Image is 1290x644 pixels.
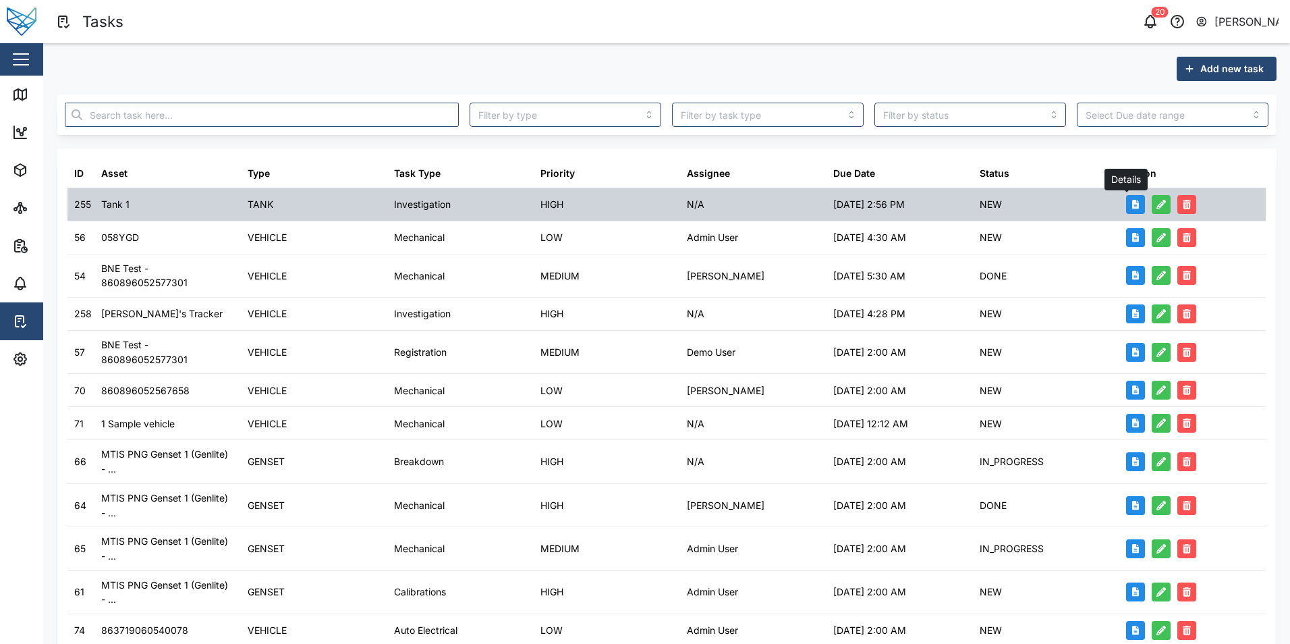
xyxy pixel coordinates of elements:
[470,103,661,127] input: Filter by type
[74,623,85,638] div: 74
[980,269,1007,284] div: DONE
[833,230,906,245] div: [DATE] 4:30 AM
[540,197,563,212] div: HIGH
[35,200,67,215] div: Sites
[394,197,451,212] div: Investigation
[1177,57,1277,81] button: Add new task
[1195,12,1279,31] button: [PERSON_NAME]
[980,383,1002,398] div: NEW
[248,623,287,638] div: VEHICLE
[74,454,86,469] div: 66
[248,230,287,245] div: VEHICLE
[833,383,906,398] div: [DATE] 2:00 AM
[833,541,906,556] div: [DATE] 2:00 AM
[540,383,563,398] div: LOW
[687,623,738,638] div: Admin User
[101,534,234,563] div: MTIS PNG Genset 1 (Genlite) - ...
[248,541,285,556] div: GENSET
[101,491,234,520] div: MTIS PNG Genset 1 (Genlite) - ...
[540,417,563,431] div: LOW
[540,498,563,513] div: HIGH
[101,197,130,212] div: Tank 1
[394,454,444,469] div: Breakdown
[540,585,563,599] div: HIGH
[394,623,457,638] div: Auto Electrical
[101,578,234,607] div: MTIS PNG Genset 1 (Genlite) - ...
[687,454,704,469] div: N/A
[833,345,906,360] div: [DATE] 2:00 AM
[874,103,1066,127] input: Filter by status
[687,197,704,212] div: N/A
[980,498,1007,513] div: DONE
[687,417,704,431] div: N/A
[980,345,1002,360] div: NEW
[35,314,72,329] div: Tasks
[7,7,36,36] img: Main Logo
[101,623,188,638] div: 863719060540078
[980,197,1002,212] div: NEW
[248,269,287,284] div: VEHICLE
[74,230,86,245] div: 56
[248,166,270,181] div: Type
[672,103,864,127] input: Filter by task type
[687,269,764,284] div: [PERSON_NAME]
[248,383,287,398] div: VEHICLE
[833,498,906,513] div: [DATE] 2:00 AM
[1214,14,1279,30] div: [PERSON_NAME]
[101,447,234,476] div: MTIS PNG Genset 1 (Genlite) - ...
[101,261,234,290] div: BNE Test - 860896052577301
[74,306,92,321] div: 258
[687,166,730,181] div: Assignee
[540,623,563,638] div: LOW
[980,166,1009,181] div: Status
[394,383,445,398] div: Mechanical
[248,417,287,431] div: VEHICLE
[980,585,1002,599] div: NEW
[248,306,287,321] div: VEHICLE
[394,498,445,513] div: Mechanical
[101,338,234,367] div: BNE Test - 860896052577301
[833,623,906,638] div: [DATE] 2:00 AM
[540,345,580,360] div: MEDIUM
[540,230,563,245] div: LOW
[833,585,906,599] div: [DATE] 2:00 AM
[74,345,85,360] div: 57
[394,269,445,284] div: Mechanical
[540,166,575,181] div: Priority
[1077,103,1268,127] input: Select Due date range
[687,230,738,245] div: Admin User
[74,585,84,599] div: 61
[74,541,86,556] div: 65
[248,585,285,599] div: GENSET
[74,417,84,431] div: 71
[35,276,77,291] div: Alarms
[687,541,738,556] div: Admin User
[394,417,445,431] div: Mechanical
[394,166,441,181] div: Task Type
[35,125,96,140] div: Dashboard
[980,541,1044,556] div: IN_PROGRESS
[101,230,139,245] div: 058YGD
[35,238,81,253] div: Reports
[687,585,738,599] div: Admin User
[687,383,764,398] div: [PERSON_NAME]
[101,306,223,321] div: [PERSON_NAME]'s Tracker
[248,345,287,360] div: VEHICLE
[394,306,451,321] div: Investigation
[833,166,875,181] div: Due Date
[687,498,764,513] div: [PERSON_NAME]
[65,103,459,127] input: Search task here...
[394,585,446,599] div: Calibrations
[74,269,86,284] div: 54
[833,454,906,469] div: [DATE] 2:00 AM
[74,383,86,398] div: 70
[101,417,175,431] div: 1 Sample vehicle
[687,345,735,360] div: Demo User
[74,498,86,513] div: 64
[394,345,447,360] div: Registration
[540,454,563,469] div: HIGH
[833,417,908,431] div: [DATE] 12:12 AM
[35,87,65,102] div: Map
[833,306,905,321] div: [DATE] 4:28 PM
[1200,57,1264,80] span: Add new task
